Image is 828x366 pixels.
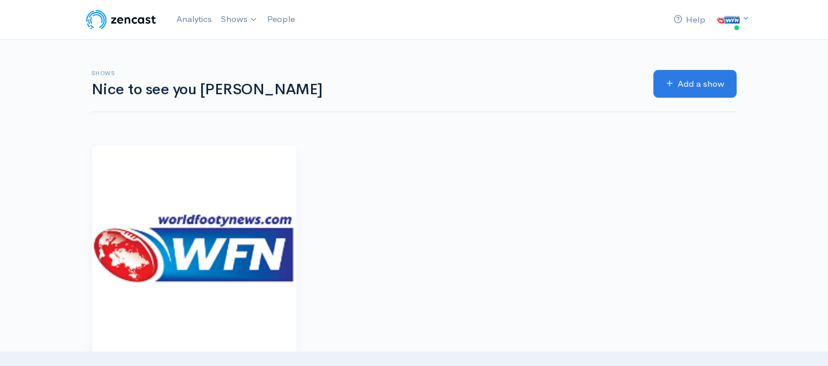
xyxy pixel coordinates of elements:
h1: Nice to see you [PERSON_NAME] [91,82,640,98]
img: World Footy Podcasts [92,145,297,350]
a: Shows [216,7,263,32]
h6: Shows [91,70,640,76]
a: Analytics [172,7,216,32]
img: ... [717,8,740,31]
a: People [263,7,300,32]
iframe: gist-messenger-bubble-iframe [789,327,816,354]
a: Help [669,8,710,32]
a: Add a show [653,70,737,98]
img: ZenCast Logo [84,8,158,31]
